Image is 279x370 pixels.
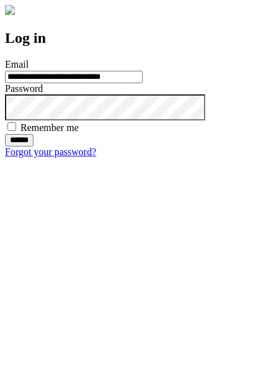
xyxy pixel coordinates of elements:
[20,122,79,133] label: Remember me
[5,59,29,70] label: Email
[5,147,96,157] a: Forgot your password?
[5,83,43,94] label: Password
[5,30,274,47] h2: Log in
[5,5,15,15] img: logo-4e3dc11c47720685a147b03b5a06dd966a58ff35d612b21f08c02c0306f2b779.png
